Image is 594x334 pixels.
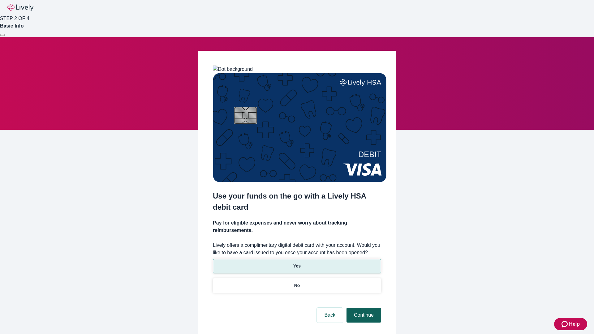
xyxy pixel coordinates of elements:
[213,73,386,182] img: Debit card
[213,191,381,213] h2: Use your funds on the go with a Lively HSA debit card
[346,308,381,323] button: Continue
[562,320,569,328] svg: Zendesk support icon
[213,259,381,273] button: Yes
[294,282,300,289] p: No
[213,66,253,73] img: Dot background
[7,4,33,11] img: Lively
[213,278,381,293] button: No
[293,263,301,269] p: Yes
[554,318,587,330] button: Zendesk support iconHelp
[213,219,381,234] h4: Pay for eligible expenses and never worry about tracking reimbursements.
[569,320,580,328] span: Help
[317,308,343,323] button: Back
[213,242,381,256] label: Lively offers a complimentary digital debit card with your account. Would you like to have a card...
